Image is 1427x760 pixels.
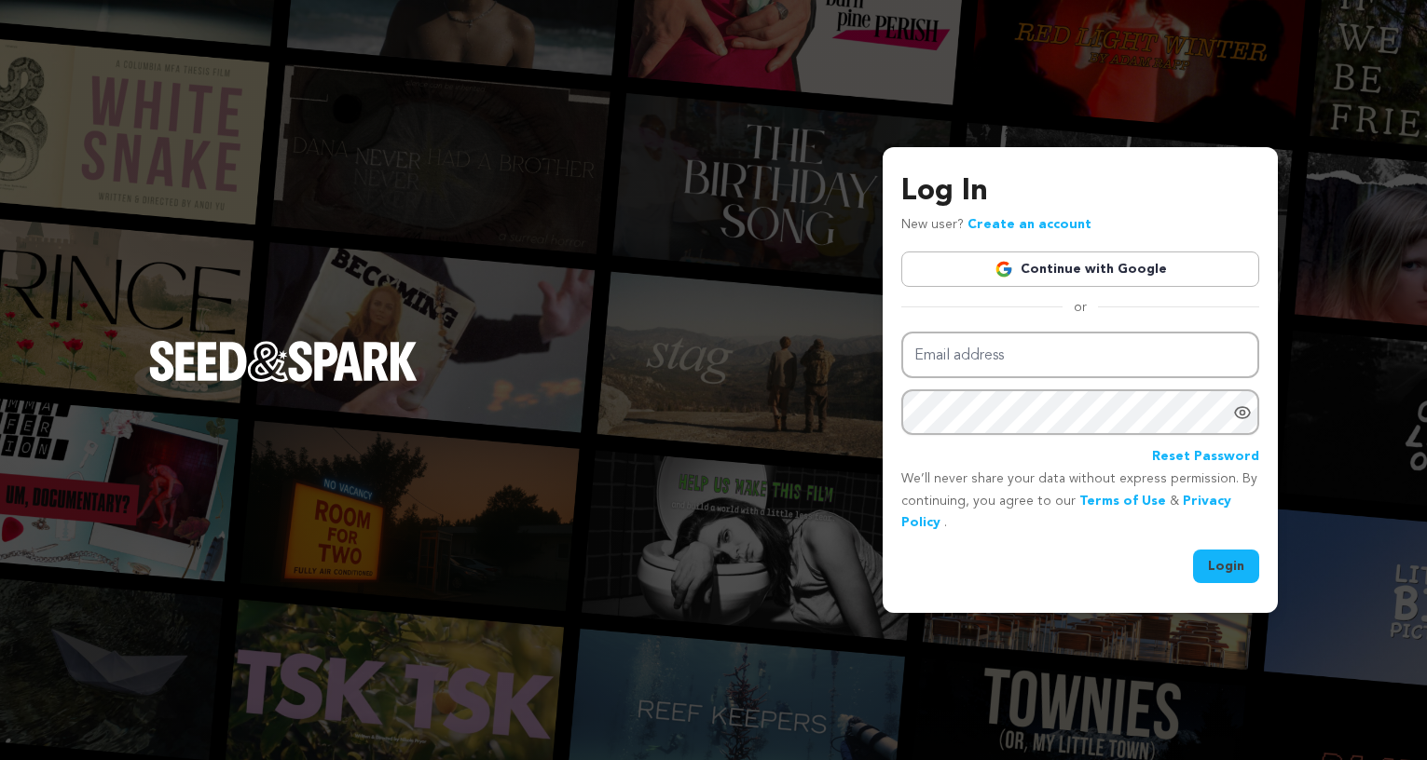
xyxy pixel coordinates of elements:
a: Show password as plain text. Warning: this will display your password on the screen. [1233,403,1252,422]
a: Continue with Google [901,251,1259,287]
input: Email address [901,332,1259,379]
span: or [1063,298,1098,317]
p: New user? [901,214,1091,237]
a: Create an account [967,218,1091,231]
a: Terms of Use [1079,495,1166,508]
button: Login [1193,550,1259,583]
img: Google logo [995,260,1013,278]
p: We’ll never share your data without express permission. By continuing, you agree to our & . [901,468,1259,535]
a: Seed&Spark Homepage [149,341,418,419]
a: Reset Password [1152,446,1259,468]
img: Seed&Spark Logo [149,341,418,382]
h3: Log In [901,170,1259,214]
